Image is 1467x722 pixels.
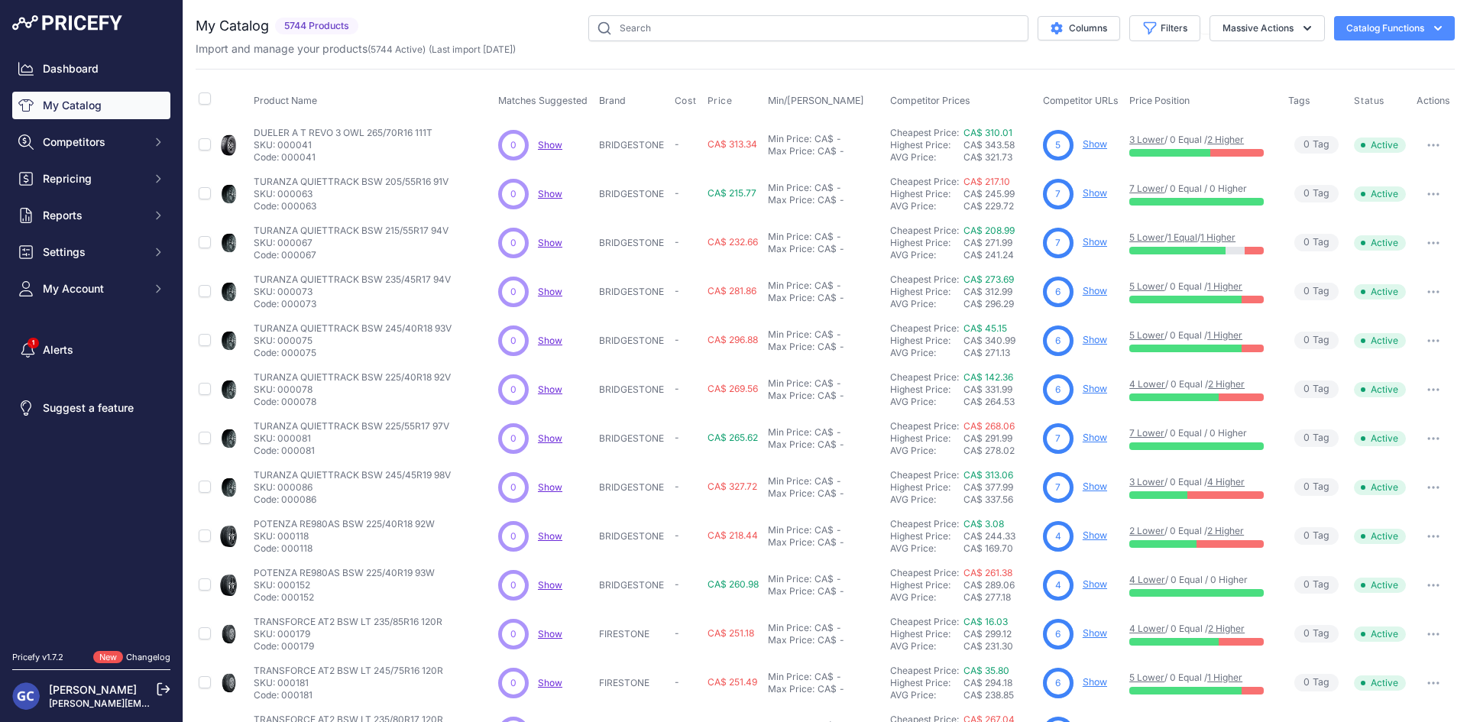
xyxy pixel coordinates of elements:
a: [PERSON_NAME][EMAIL_ADDRESS][PERSON_NAME][DOMAIN_NAME] [49,698,360,709]
a: Show [1083,481,1107,492]
span: - [675,432,679,443]
a: 2 Lower [1129,525,1164,536]
span: Tags [1288,95,1310,106]
a: Cheapest Price: [890,469,959,481]
div: CA$ [818,145,837,157]
span: Brand [599,95,626,106]
span: Show [538,628,562,639]
a: Show [1083,676,1107,688]
p: SKU: 000063 [254,188,449,200]
a: Suggest a feature [12,394,170,422]
span: 0 [1303,138,1310,152]
span: Show [538,188,562,199]
span: (Last import [DATE]) [429,44,516,55]
a: CA$ 261.38 [963,567,1012,578]
a: 5 Lower [1129,231,1164,243]
span: - [675,334,679,345]
a: CA$ 3.08 [963,518,1004,529]
h2: My Catalog [196,15,269,37]
a: 3 Lower [1129,476,1164,487]
div: Highest Price: [890,481,963,494]
a: CA$ 35.80 [963,665,1009,676]
div: CA$ [814,329,834,341]
span: Repricing [43,171,143,186]
p: / 0 Equal / [1129,378,1272,390]
a: My Catalog [12,92,170,119]
p: / 0 Equal / 0 Higher [1129,183,1272,195]
a: CA$ 142.36 [963,371,1013,383]
a: 5744 Active [371,44,423,55]
a: 3 Lower [1129,134,1164,145]
div: CA$ [814,182,834,194]
a: Cheapest Price: [890,567,959,578]
div: Highest Price: [890,335,963,347]
p: Import and manage your products [196,41,516,57]
a: 2 Higher [1207,525,1244,536]
div: CA$ 271.13 [963,347,1037,359]
span: Tag [1294,429,1339,447]
span: CA$ 269.56 [708,383,758,394]
div: CA$ [814,280,834,292]
p: BRIDGESTONE [599,188,668,200]
span: Cost [675,95,696,107]
span: - [675,236,679,248]
span: CA$ 265.62 [708,432,758,443]
span: CA$ 271.99 [963,237,1012,248]
p: / 0 Equal / 0 Higher [1129,427,1272,439]
div: CA$ [814,133,834,145]
div: Max Price: [768,487,814,500]
a: Cheapest Price: [890,274,959,285]
a: CA$ 310.01 [963,127,1012,138]
button: Massive Actions [1210,15,1325,41]
p: SKU: 000086 [254,481,451,494]
p: Code: 000078 [254,396,451,408]
p: TURANZA QUIETTRACK BSW 235/45R17 94V [254,274,451,286]
div: CA$ 296.29 [963,298,1037,310]
a: CA$ 273.69 [963,274,1014,285]
span: - [675,187,679,199]
a: Show [1083,334,1107,345]
a: Show [1083,187,1107,199]
a: Cheapest Price: [890,176,959,187]
div: Highest Price: [890,139,963,151]
p: Code: 000063 [254,200,449,212]
div: Max Price: [768,390,814,402]
button: My Account [12,275,170,303]
p: BRIDGESTONE [599,139,668,151]
button: Filters [1129,15,1200,41]
span: CA$ 340.99 [963,335,1015,346]
span: 0 [1303,382,1310,397]
p: SKU: 000081 [254,432,449,445]
p: BRIDGESTONE [599,237,668,249]
div: - [837,390,844,402]
span: 0 [510,285,517,299]
span: Actions [1417,95,1450,106]
div: Min Price: [768,329,811,341]
p: BRIDGESTONE [599,481,668,494]
input: Search [588,15,1028,41]
a: Show [538,237,562,248]
div: CA$ 278.02 [963,445,1037,457]
span: Show [538,335,562,346]
span: CA$ 343.58 [963,139,1015,151]
div: CA$ [814,231,834,243]
a: CA$ 313.06 [963,469,1013,481]
a: 1 Higher [1207,672,1242,683]
a: [PERSON_NAME] [49,683,137,696]
button: Reports [12,202,170,229]
span: Tag [1294,185,1339,202]
a: 7 Lower [1129,427,1164,439]
a: Show [538,139,562,151]
span: Show [538,530,562,542]
p: SKU: 000067 [254,237,449,249]
p: TURANZA QUIETTRACK BSW 205/55R16 91V [254,176,449,188]
div: Highest Price: [890,188,963,200]
a: Cheapest Price: [890,518,959,529]
span: 0 [1303,480,1310,494]
div: - [834,426,841,439]
span: 7 [1055,187,1061,201]
div: - [837,243,844,255]
p: TURANZA QUIETTRACK BSW 225/40R18 92V [254,371,451,384]
a: CA$ 217.10 [963,176,1010,187]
